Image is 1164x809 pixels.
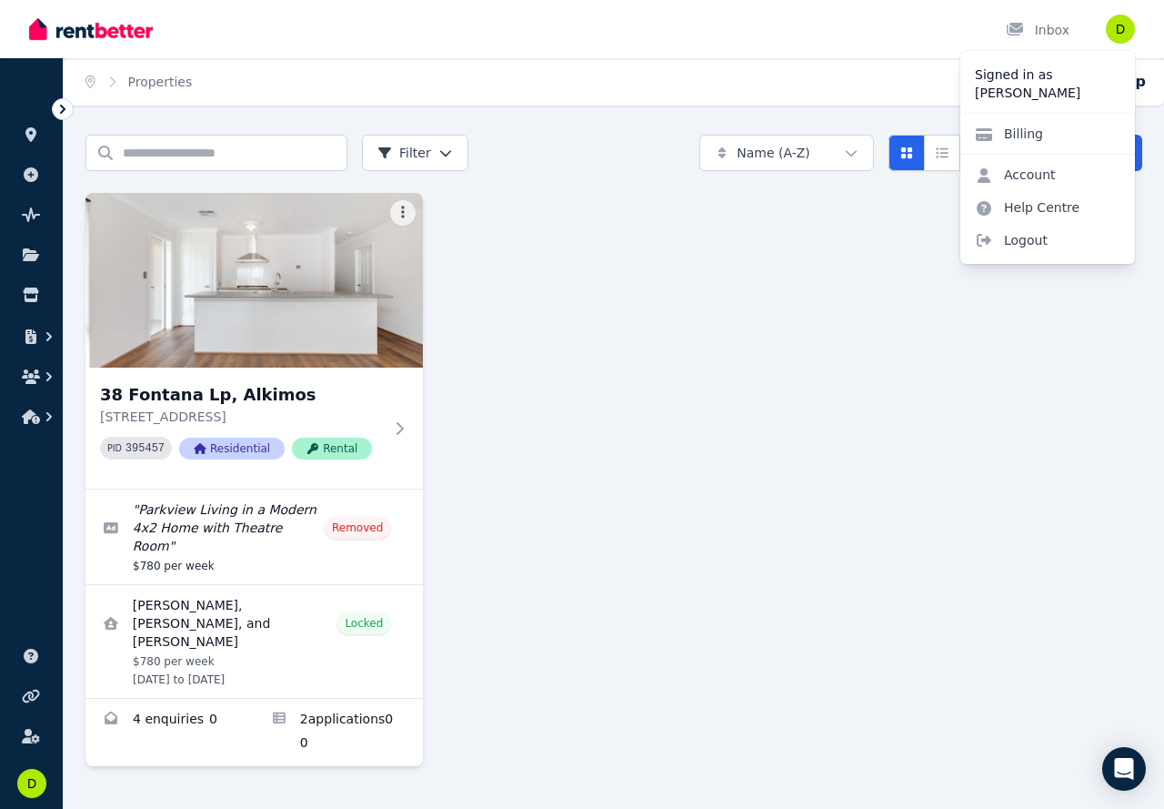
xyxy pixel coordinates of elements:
[1102,747,1146,791] div: Open Intercom Messenger
[888,135,996,171] div: View options
[85,490,423,584] a: Edit listing: Parkview Living in a Modern 4x2 Home with Theatre Room
[107,443,122,453] small: PID
[975,84,1120,102] p: [PERSON_NAME]
[255,699,424,766] a: Applications for 38 Fontana Lp, Alkimos
[125,442,165,455] code: 395457
[975,66,1120,84] p: Signed in as
[85,193,423,489] a: 38 Fontana Lp, Alkimos38 Fontana Lp, Alkimos[STREET_ADDRESS]PID 395457ResidentialRental
[699,135,874,171] button: Name (A-Z)
[17,769,46,798] img: Dhavalkumar
[960,224,1135,257] span: Logout
[29,15,153,43] img: RentBetter
[888,135,925,171] button: Card view
[128,75,193,89] a: Properties
[377,144,431,162] span: Filter
[179,438,285,460] span: Residential
[362,135,468,171] button: Filter
[1106,15,1135,44] img: Dhavalkumar
[85,193,423,368] img: 38 Fontana Lp, Alkimos
[85,585,423,698] a: View details for Zack Prebble, Anita Imeson, and Samuel Fleming
[1006,21,1069,39] div: Inbox
[960,191,1094,224] a: Help Centre
[100,408,383,426] p: [STREET_ADDRESS]
[390,200,416,226] button: More options
[100,382,383,408] h3: 38 Fontana Lp, Alkimos
[960,158,1070,191] a: Account
[292,438,372,460] span: Rental
[737,144,810,162] span: Name (A-Z)
[64,58,214,106] nav: Breadcrumb
[960,117,1058,150] a: Billing
[85,699,255,766] a: Enquiries for 38 Fontana Lp, Alkimos
[924,135,960,171] button: Compact list view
